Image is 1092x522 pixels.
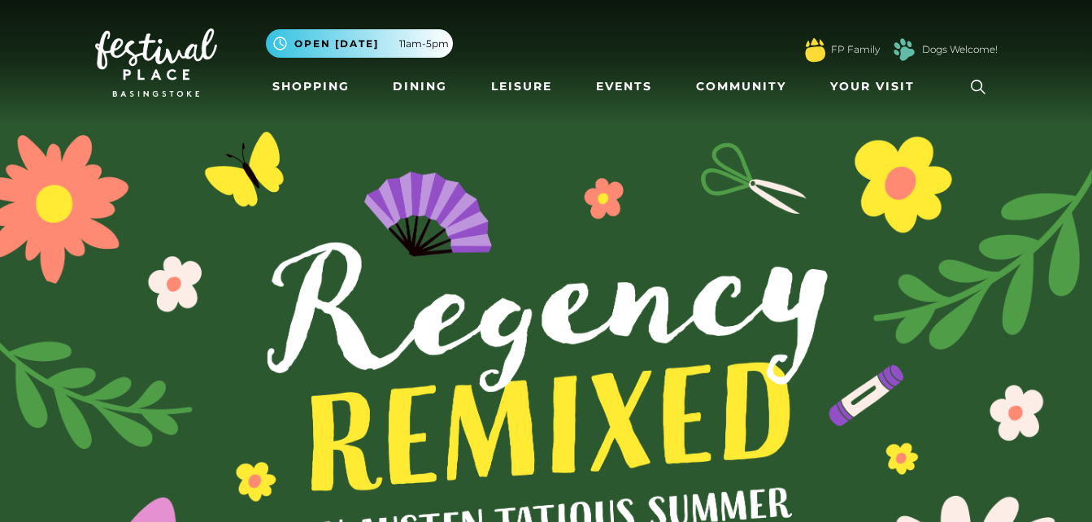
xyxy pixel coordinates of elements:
a: FP Family [831,42,880,57]
span: 11am-5pm [399,37,449,51]
a: Leisure [485,72,559,102]
img: Festival Place Logo [95,28,217,97]
a: Dogs Welcome! [922,42,998,57]
a: Community [690,72,793,102]
a: Dining [386,72,454,102]
button: Open [DATE] 11am-5pm [266,29,453,58]
a: Events [590,72,659,102]
span: Open [DATE] [294,37,379,51]
a: Your Visit [824,72,929,102]
span: Your Visit [830,78,915,95]
a: Shopping [266,72,356,102]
